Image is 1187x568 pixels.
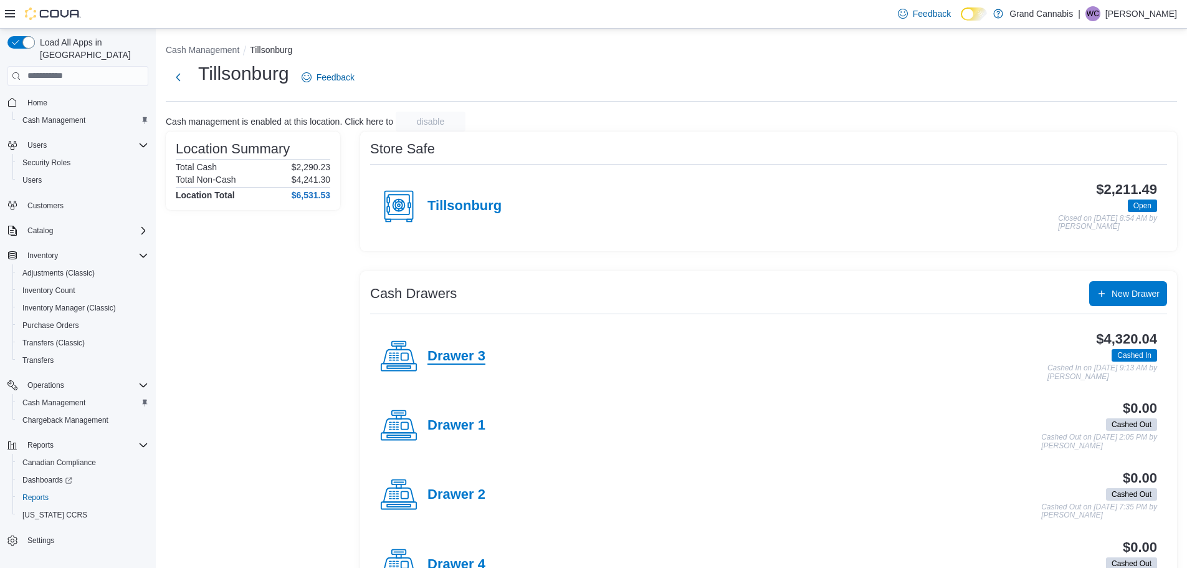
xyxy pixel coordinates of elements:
a: [US_STATE] CCRS [17,508,92,522]
span: Open [1128,200,1157,212]
span: Cashed Out [1112,419,1151,430]
span: Cash Management [22,398,85,408]
a: Feedback [893,1,956,26]
span: Reports [27,440,54,450]
span: Cash Management [22,115,85,125]
a: Cash Management [17,113,90,128]
a: Purchase Orders [17,318,84,333]
button: Settings [2,531,153,549]
a: Users [17,173,47,188]
button: Reports [2,436,153,454]
span: Cash Management [17,395,148,410]
p: Cashed In on [DATE] 9:13 AM by [PERSON_NAME] [1047,364,1157,381]
a: Canadian Compliance [17,455,101,470]
span: Cashed Out [1112,489,1151,500]
a: Inventory Count [17,283,80,298]
h3: $2,211.49 [1096,182,1157,197]
button: Cash Management [12,112,153,129]
button: Tillsonburg [250,45,292,55]
p: Cashed Out on [DATE] 7:35 PM by [PERSON_NAME] [1041,503,1157,520]
span: Chargeback Management [22,415,108,425]
h3: Location Summary [176,142,290,156]
button: Cash Management [12,394,153,412]
p: $2,290.23 [292,162,330,172]
a: Transfers (Classic) [17,335,90,350]
button: Inventory Manager (Classic) [12,299,153,317]
span: Catalog [22,223,148,238]
span: Operations [22,378,148,393]
h3: $0.00 [1123,540,1157,555]
span: Inventory Count [22,286,75,296]
span: Feedback [913,7,951,20]
span: Purchase Orders [22,320,79,330]
a: Reports [17,490,54,505]
span: Transfers [17,353,148,368]
button: Reports [22,438,59,453]
span: Security Roles [22,158,70,168]
button: Users [22,138,52,153]
button: Reports [12,489,153,506]
span: Settings [27,536,54,546]
a: Feedback [297,65,360,90]
button: Cash Management [166,45,239,55]
button: Chargeback Management [12,412,153,429]
p: Closed on [DATE] 8:54 AM by [PERSON_NAME] [1058,214,1157,231]
span: Adjustments (Classic) [22,268,95,278]
span: Transfers [22,355,54,365]
button: disable [396,112,465,132]
span: Canadian Compliance [22,458,96,468]
span: Users [27,140,47,150]
button: Transfers [12,352,153,369]
button: Inventory Count [12,282,153,299]
div: Wilda Carrier [1085,6,1100,21]
a: Dashboards [12,471,153,489]
span: Open [1133,200,1151,211]
span: Canadian Compliance [17,455,148,470]
span: Cashed In [1112,349,1157,362]
span: Chargeback Management [17,413,148,428]
h3: Store Safe [370,142,435,156]
p: $4,241.30 [292,175,330,185]
span: Reports [22,438,148,453]
span: Washington CCRS [17,508,148,522]
span: Reports [22,493,49,503]
a: Security Roles [17,155,75,170]
span: Cashed In [1117,350,1151,361]
span: [US_STATE] CCRS [22,510,87,520]
span: Inventory [27,251,58,261]
a: Dashboards [17,473,77,488]
p: [PERSON_NAME] [1105,6,1177,21]
button: Security Roles [12,154,153,171]
span: Catalog [27,226,53,236]
span: Cash Management [17,113,148,128]
button: Inventory [2,247,153,264]
a: Transfers [17,353,59,368]
h4: Location Total [176,190,235,200]
span: Inventory Manager (Classic) [17,301,148,315]
p: Grand Cannabis [1009,6,1073,21]
a: Customers [22,198,69,213]
h3: Cash Drawers [370,286,457,301]
span: Users [22,138,148,153]
h3: $0.00 [1123,471,1157,486]
span: Settings [22,532,148,548]
span: disable [417,115,444,128]
span: WC [1087,6,1099,21]
span: New Drawer [1112,287,1160,300]
button: Operations [2,377,153,394]
button: Customers [2,196,153,214]
a: Settings [22,533,59,548]
a: Chargeback Management [17,413,113,428]
a: Adjustments (Classic) [17,266,100,281]
span: Cashed Out [1106,418,1157,431]
h4: Drawer 1 [427,418,485,434]
button: Inventory [22,248,63,263]
button: Transfers (Classic) [12,334,153,352]
p: Cash management is enabled at this location. Click here to [166,117,393,127]
span: Inventory [22,248,148,263]
h4: $6,531.53 [292,190,330,200]
a: Home [22,95,52,110]
span: Customers [22,198,148,213]
img: Cova [25,7,81,20]
h4: Drawer 3 [427,349,485,365]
